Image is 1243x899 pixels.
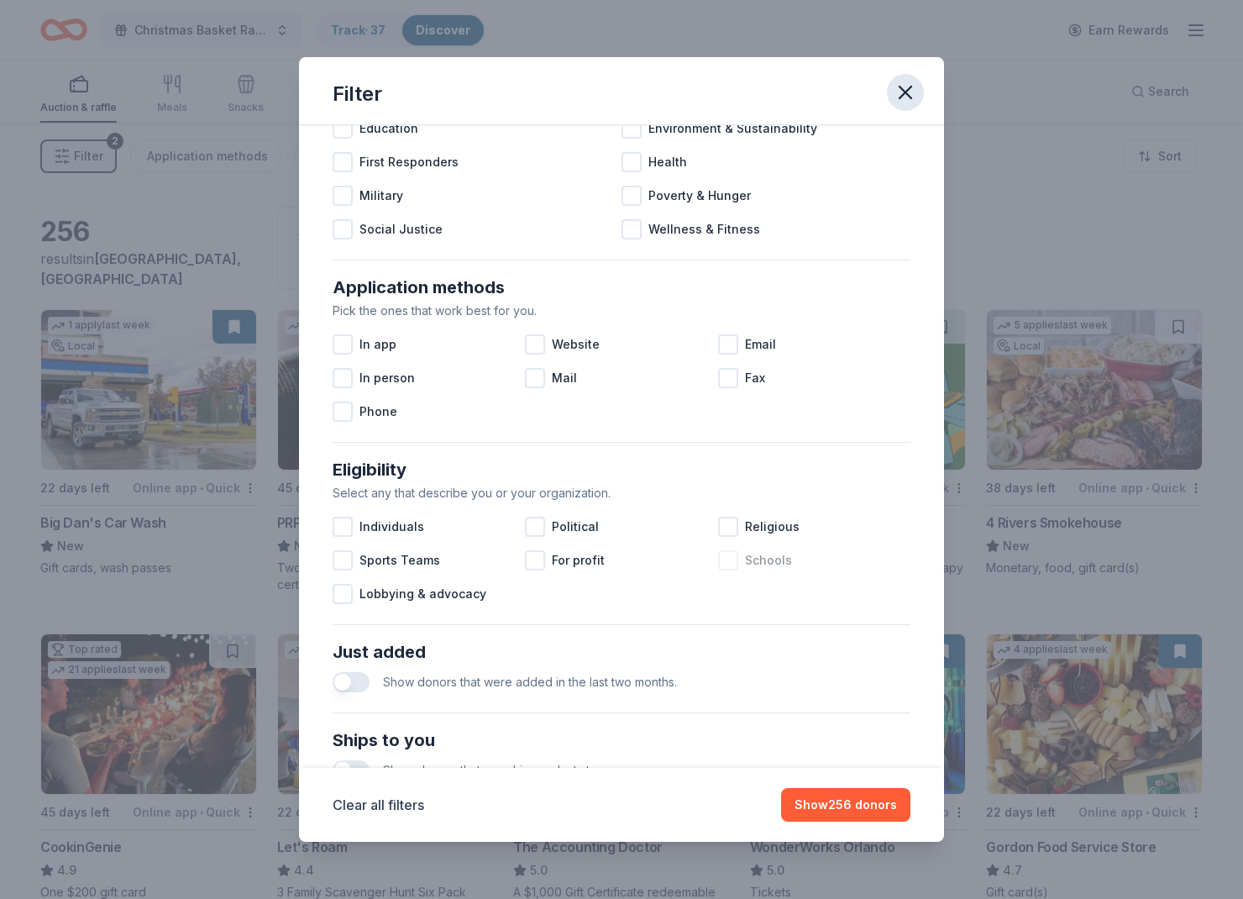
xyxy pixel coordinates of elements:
[648,186,751,206] span: Poverty & Hunger
[333,727,910,754] div: Ships to you
[359,118,418,139] span: Education
[745,550,792,570] span: Schools
[648,118,817,139] span: Environment & Sustainability
[333,456,910,483] div: Eligibility
[745,517,800,537] span: Religious
[648,152,687,172] span: Health
[359,152,459,172] span: First Responders
[648,219,760,239] span: Wellness & Fitness
[333,81,382,108] div: Filter
[333,274,910,301] div: Application methods
[333,301,910,321] div: Pick the ones that work best for you.
[333,483,910,503] div: Select any that describe you or your organization.
[359,517,424,537] span: Individuals
[359,219,443,239] span: Social Justice
[383,675,677,689] span: Show donors that were added in the last two months.
[359,584,486,604] span: Lobbying & advocacy
[745,334,776,355] span: Email
[359,402,397,422] span: Phone
[781,788,910,822] button: Show256 donors
[359,186,403,206] span: Military
[552,334,600,355] span: Website
[333,795,424,815] button: Clear all filters
[333,639,910,665] div: Just added
[552,550,605,570] span: For profit
[745,368,765,388] span: Fax
[552,368,577,388] span: Mail
[359,550,440,570] span: Sports Teams
[359,334,396,355] span: In app
[552,517,599,537] span: Political
[383,763,624,777] span: Show donors that can ship products to you.
[359,368,415,388] span: In person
